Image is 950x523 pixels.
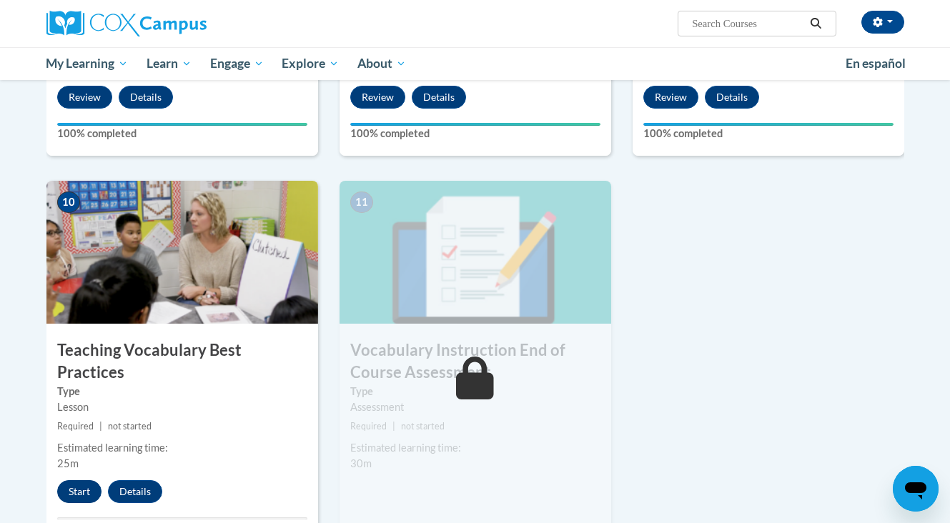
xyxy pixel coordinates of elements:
span: En español [846,56,906,71]
span: 11 [350,191,373,213]
h3: Teaching Vocabulary Best Practices [46,339,318,384]
button: Search [805,15,826,32]
label: Type [350,384,600,399]
label: Type [57,384,307,399]
button: Account Settings [861,11,904,34]
label: 100% completed [643,126,894,141]
div: Lesson [57,399,307,415]
h3: Vocabulary Instruction End of Course Assessment [340,339,611,384]
span: not started [108,421,152,432]
div: Your progress [57,123,307,126]
button: Start [57,480,102,503]
span: | [392,421,395,432]
a: Cox Campus [46,11,318,36]
span: | [99,421,102,432]
a: En español [836,49,915,79]
div: Assessment [350,399,600,415]
div: Estimated learning time: [350,440,600,456]
span: 30m [350,457,372,469]
div: Main menu [25,47,926,80]
span: 25m [57,457,79,469]
span: Required [57,421,94,432]
img: Course Image [46,181,318,324]
span: Learn [147,55,192,72]
input: Search Courses [691,15,805,32]
a: About [348,47,415,80]
a: My Learning [37,47,138,80]
button: Review [350,86,405,109]
span: 10 [57,191,80,213]
span: not started [401,421,445,432]
button: Details [108,480,162,503]
button: Details [119,86,173,109]
button: Review [57,86,112,109]
button: Review [643,86,698,109]
iframe: Button to launch messaging window [893,466,939,512]
div: Your progress [350,123,600,126]
button: Details [412,86,466,109]
span: Engage [210,55,264,72]
label: 100% completed [57,126,307,141]
img: Cox Campus [46,11,207,36]
label: 100% completed [350,126,600,141]
span: About [357,55,406,72]
span: My Learning [46,55,128,72]
div: Estimated learning time: [57,440,307,456]
div: Your progress [643,123,894,126]
a: Learn [137,47,201,80]
img: Course Image [340,181,611,324]
button: Details [705,86,759,109]
span: Required [350,421,387,432]
a: Explore [272,47,348,80]
span: Explore [282,55,339,72]
a: Engage [201,47,273,80]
